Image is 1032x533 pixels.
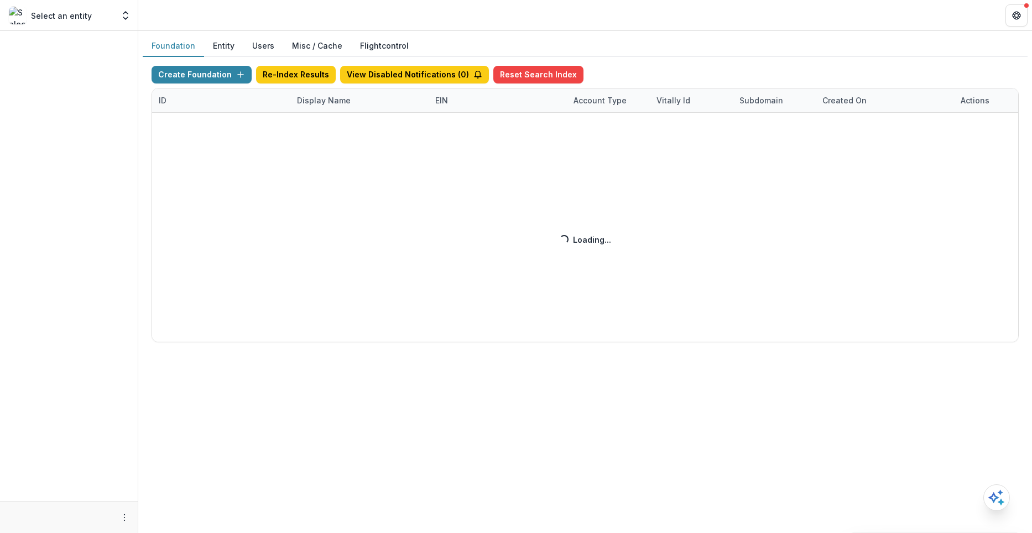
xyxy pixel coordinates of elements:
a: Flightcontrol [360,40,409,51]
button: Open entity switcher [118,4,133,27]
p: Select an entity [31,10,92,22]
button: Open AI Assistant [983,484,1010,511]
button: Get Help [1005,4,1028,27]
button: Users [243,35,283,57]
button: Entity [204,35,243,57]
button: Misc / Cache [283,35,351,57]
button: More [118,511,131,524]
img: Select an entity [9,7,27,24]
button: Foundation [143,35,204,57]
